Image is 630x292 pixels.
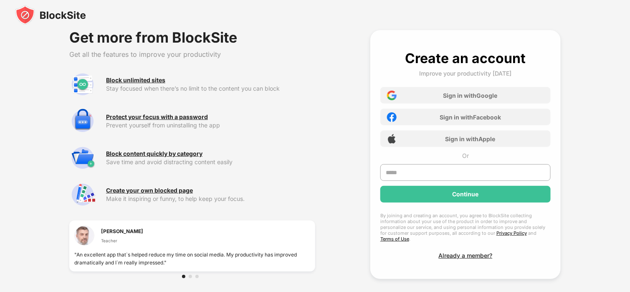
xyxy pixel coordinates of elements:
div: Sign in with Facebook [440,114,501,121]
img: facebook-icon.png [387,112,397,122]
div: Protect your focus with a password [106,114,208,120]
div: Save time and avoid distracting content easily [106,159,315,165]
div: Improve your productivity [DATE] [420,70,512,77]
img: google-icon.png [387,91,397,100]
a: Privacy Policy [496,230,527,236]
div: Sign in with Apple [445,135,496,142]
div: Create your own blocked page [106,187,193,194]
div: Make it inspiring or funny, to help keep your focus. [106,196,315,202]
div: Stay focused when there’s no limit to the content you can block [106,85,315,92]
img: premium-unlimited-blocklist.svg [69,71,96,98]
img: premium-category.svg [69,145,96,171]
div: Block unlimited sites [106,77,165,84]
div: Create an account [405,50,526,66]
div: Get more from BlockSite [69,30,315,45]
div: By joining and creating an account, you agree to BlockSite collecting information about your use ... [380,213,551,242]
div: Prevent yourself from uninstalling the app [106,122,315,129]
div: Or [462,152,469,159]
div: Continue [453,191,479,198]
img: premium-customize-block-page.svg [69,181,96,208]
div: Teacher [101,237,143,244]
div: Sign in with Google [443,92,498,99]
div: Already a member? [439,252,493,259]
a: Terms of Use [380,236,409,242]
div: Get all the features to improve your productivity [69,50,315,58]
div: [PERSON_NAME] [101,227,143,235]
img: premium-password-protection.svg [69,108,96,135]
div: "An excellent app that`s helped reduce my time on social media. My productivity has improved dram... [74,251,310,267]
img: blocksite-icon-black.svg [15,5,86,25]
img: testimonial-1.jpg [74,226,94,246]
div: Block content quickly by category [106,150,202,157]
img: apple-icon.png [387,134,397,144]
